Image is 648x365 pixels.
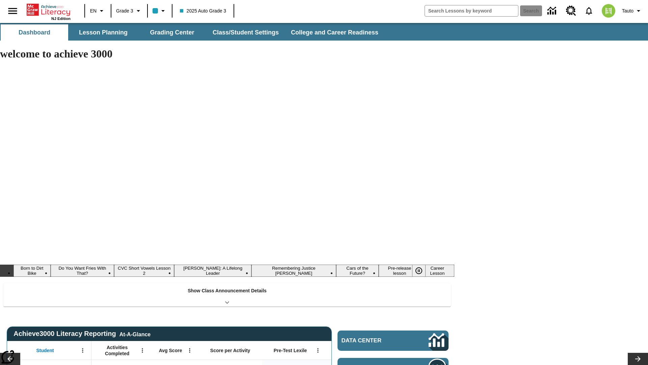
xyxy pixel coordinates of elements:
button: Open Menu [78,345,88,356]
div: Home [27,2,71,21]
button: Profile/Settings [619,5,645,17]
div: At-A-Glance [119,330,151,338]
button: Language: EN, Select a language [87,5,109,17]
a: Data Center [543,2,562,20]
button: Pause [412,265,426,277]
span: Score per Activity [210,347,250,354]
div: Pause [412,265,432,277]
span: Pre-Test Lexile [274,347,307,354]
span: Grade 3 [116,7,133,15]
button: Slide 1 Born to Dirt Bike [13,265,51,277]
button: Class/Student Settings [207,24,284,41]
button: Lesson carousel, Next [628,353,648,365]
button: Grading Center [138,24,206,41]
button: Dashboard [1,24,68,41]
button: College and Career Readiness [286,24,384,41]
a: Resource Center, Will open in new tab [562,2,580,20]
span: Data Center [342,337,405,344]
button: Slide 2 Do You Want Fries With That? [51,265,114,277]
span: Activities Completed [95,344,139,357]
span: Student [36,347,54,354]
a: Home [27,3,71,17]
button: Slide 5 Remembering Justice O'Connor [251,265,336,277]
button: Open Menu [137,345,147,356]
button: Open Menu [185,345,195,356]
img: avatar image [602,4,615,18]
span: NJ Edition [51,17,71,21]
button: Lesson Planning [70,24,137,41]
button: Slide 6 Cars of the Future? [336,265,379,277]
button: Select a new avatar [598,2,619,20]
button: Slide 4 Dianne Feinstein: A Lifelong Leader [174,265,251,277]
button: Open Menu [313,345,323,356]
p: Show Class Announcement Details [188,287,267,294]
button: Class color is light blue. Change class color [150,5,170,17]
input: search field [425,5,518,16]
span: 2025 Auto Grade 3 [180,7,226,15]
a: Data Center [337,331,449,351]
button: Grade: Grade 3, Select a grade [113,5,145,17]
span: Achieve3000 Literacy Reporting [13,330,151,338]
button: Slide 3 CVC Short Vowels Lesson 2 [114,265,174,277]
button: Slide 7 Pre-release lesson [379,265,420,277]
a: Notifications [580,2,598,20]
span: EN [90,7,97,15]
div: Show Class Announcement Details [3,283,451,307]
button: Slide 8 Career Lesson [421,265,454,277]
span: Avg Score [159,347,182,354]
button: Open side menu [3,1,23,21]
span: Tauto [622,7,633,15]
